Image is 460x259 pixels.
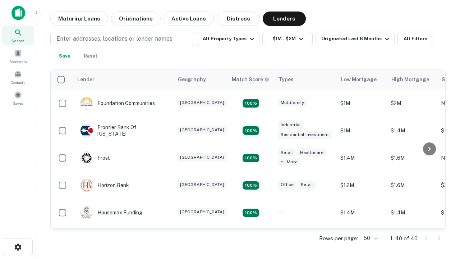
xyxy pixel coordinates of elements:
[80,152,93,164] img: picture
[263,12,306,26] button: Lenders
[278,121,304,129] div: Industrial
[79,49,102,63] button: Reset
[80,206,142,219] div: Housemax Funding
[178,75,206,84] div: Geography
[397,32,433,46] button: All Filters
[80,151,110,164] div: Frost
[11,38,24,44] span: Search
[177,181,227,189] div: [GEOGRAPHIC_DATA]
[337,172,387,199] td: $1.2M
[337,117,387,144] td: $1M
[387,90,437,117] td: $2M
[337,199,387,226] td: $1.4M
[50,12,108,26] button: Maturing Loans
[321,35,391,43] div: Originated Last 6 Months
[80,124,166,137] div: Frontier Bank Of [US_STATE]
[73,69,174,90] th: Lender
[2,88,34,108] a: Saved
[316,32,395,46] button: Originated Last 6 Months
[80,179,93,191] img: picture
[174,69,227,90] th: Geography
[243,209,259,217] div: Matching Properties: 4, hasApolloMatch: undefined
[232,76,269,83] div: Capitalize uses an advanced AI algorithm to match your search with the best lender. The match sco...
[80,179,129,192] div: Horizon Bank
[361,233,379,244] div: 50
[177,126,227,134] div: [GEOGRAPHIC_DATA]
[50,32,194,46] button: Enter addresses, locations or lender names
[387,172,437,199] td: $1.6M
[387,144,437,172] td: $1.6M
[278,149,296,157] div: Retail
[80,124,93,137] img: picture
[80,206,93,219] img: picture
[391,75,429,84] div: High Mortgage
[53,49,76,63] button: Save your search to get updates of matches that match your search criteria.
[197,32,259,46] button: All Property Types
[390,234,418,243] p: 1–40 of 40
[77,75,95,84] div: Lender
[177,99,227,107] div: [GEOGRAPHIC_DATA]
[297,149,326,157] div: Healthcare
[9,59,27,64] span: Borrowers
[298,181,316,189] div: Retail
[424,178,460,213] iframe: Chat Widget
[243,99,259,108] div: Matching Properties: 4, hasApolloMatch: undefined
[278,158,300,166] div: + 1 more
[80,97,155,110] div: Foundation Communities
[2,67,34,87] a: Contacts
[80,97,93,109] img: picture
[387,117,437,144] td: $1.4M
[2,46,34,66] a: Borrowers
[232,76,268,83] h6: Match Score
[274,69,337,90] th: Types
[56,35,172,43] p: Enter addresses, locations or lender names
[337,226,387,254] td: $1.4M
[227,69,274,90] th: Capitalize uses an advanced AI algorithm to match your search with the best lender. The match sco...
[278,99,307,107] div: Multifamily
[337,90,387,117] td: $1M
[164,12,214,26] button: Active Loans
[243,181,259,190] div: Matching Properties: 4, hasApolloMatch: undefined
[387,226,437,254] td: $1.6M
[243,126,259,135] div: Matching Properties: 4, hasApolloMatch: undefined
[13,100,23,106] span: Saved
[262,32,313,46] button: $1M - $2M
[217,12,260,26] button: Distress
[337,69,387,90] th: Low Mortgage
[11,6,25,20] img: capitalize-icon.png
[177,153,227,162] div: [GEOGRAPHIC_DATA]
[243,154,259,163] div: Matching Properties: 4, hasApolloMatch: undefined
[387,199,437,226] td: $1.4M
[111,12,161,26] button: Originations
[341,75,377,84] div: Low Mortgage
[177,208,227,216] div: [GEOGRAPHIC_DATA]
[279,75,294,84] div: Types
[2,26,34,45] a: Search
[11,79,25,85] span: Contacts
[278,131,332,139] div: Residential Investment
[319,234,358,243] p: Rows per page:
[387,69,437,90] th: High Mortgage
[278,181,296,189] div: Office
[337,144,387,172] td: $1.4M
